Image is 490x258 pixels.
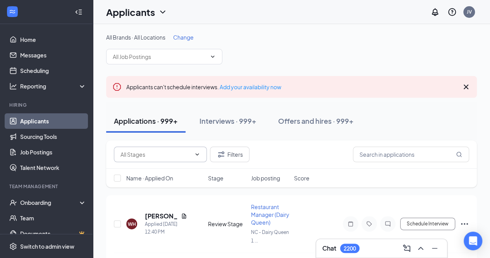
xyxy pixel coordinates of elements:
[447,7,457,17] svg: QuestionInfo
[460,219,469,229] svg: Ellipses
[20,199,80,206] div: Onboarding
[9,102,85,108] div: Hiring
[199,116,256,126] div: Interviews · 999+
[20,82,87,90] div: Reporting
[414,242,427,255] button: ChevronUp
[344,245,356,252] div: 2200
[126,83,281,90] span: Applicants can't schedule interviews.
[251,229,289,244] span: NC - Dairy Queen 1 ...
[20,144,86,160] a: Job Postings
[456,151,462,158] svg: MagnifyingGlass
[220,83,281,90] a: Add your availability now
[210,54,216,60] svg: ChevronDown
[208,220,246,228] div: Review Stage
[20,226,86,241] a: DocumentsCrown
[430,244,439,253] svg: Minimize
[75,8,83,16] svg: Collapse
[210,147,249,162] button: Filter Filters
[181,213,187,219] svg: Document
[173,34,194,41] span: Change
[145,212,178,220] h5: [PERSON_NAME]
[20,47,86,63] a: Messages
[322,244,336,253] h3: Chat
[9,8,16,16] svg: WorkstreamLogo
[128,221,136,227] div: WH
[106,5,155,19] h1: Applicants
[346,221,355,227] svg: Note
[112,82,122,92] svg: Error
[20,242,74,250] div: Switch to admin view
[106,34,165,41] span: All Brands · All Locations
[20,160,86,175] a: Talent Network
[251,174,280,182] span: Job posting
[158,7,167,17] svg: ChevronDown
[353,147,469,162] input: Search in applications
[278,116,354,126] div: Offers and hires · 999+
[20,210,86,226] a: Team
[416,244,425,253] svg: ChevronUp
[9,242,17,250] svg: Settings
[208,174,224,182] span: Stage
[9,82,17,90] svg: Analysis
[114,116,178,126] div: Applications · 999+
[461,82,471,92] svg: Cross
[430,7,440,17] svg: Notifications
[364,221,374,227] svg: Tag
[251,203,289,226] span: Restaurant Manager (Dairy Queen)
[194,151,200,158] svg: ChevronDown
[20,113,86,129] a: Applicants
[9,199,17,206] svg: UserCheck
[113,52,206,61] input: All Job Postings
[20,63,86,78] a: Scheduling
[145,220,187,236] div: Applied [DATE] 12:40 PM
[126,174,173,182] span: Name · Applied On
[402,244,411,253] svg: ComposeMessage
[294,174,309,182] span: Score
[467,9,472,15] div: JV
[9,183,85,190] div: Team Management
[464,232,482,250] div: Open Intercom Messenger
[20,32,86,47] a: Home
[401,242,413,255] button: ComposeMessage
[400,218,455,230] button: Schedule Interview
[383,221,392,227] svg: ChatInactive
[120,150,191,159] input: All Stages
[20,129,86,144] a: Sourcing Tools
[428,242,441,255] button: Minimize
[217,150,226,159] svg: Filter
